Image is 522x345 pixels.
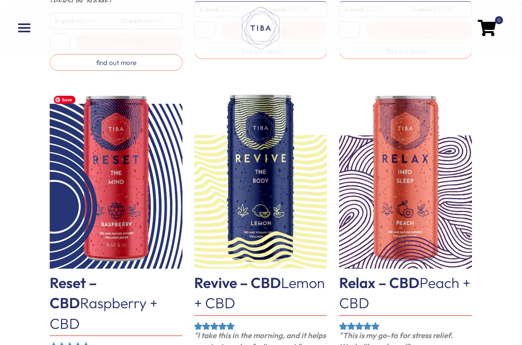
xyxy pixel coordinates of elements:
div: Rated 5.00 out of 5 [194,322,236,330]
a: Relax – CBD [339,92,472,269]
div: Rated 5.00 out of 5 [339,322,381,330]
a: Reset – CBDRaspberry + CBD [50,273,157,332]
a: Revive – CBDLemon + CBD [194,273,325,312]
span: Save [54,96,75,104]
a: find out more [50,54,182,71]
a: Relax – CBDPeach + CBD [339,273,470,312]
span: Raspberry + CBD [50,294,157,332]
a: Revive – CBD [194,92,327,269]
span: 0 [495,16,503,24]
a: Reset – CBD [50,92,182,269]
a: 0 [478,22,496,32]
